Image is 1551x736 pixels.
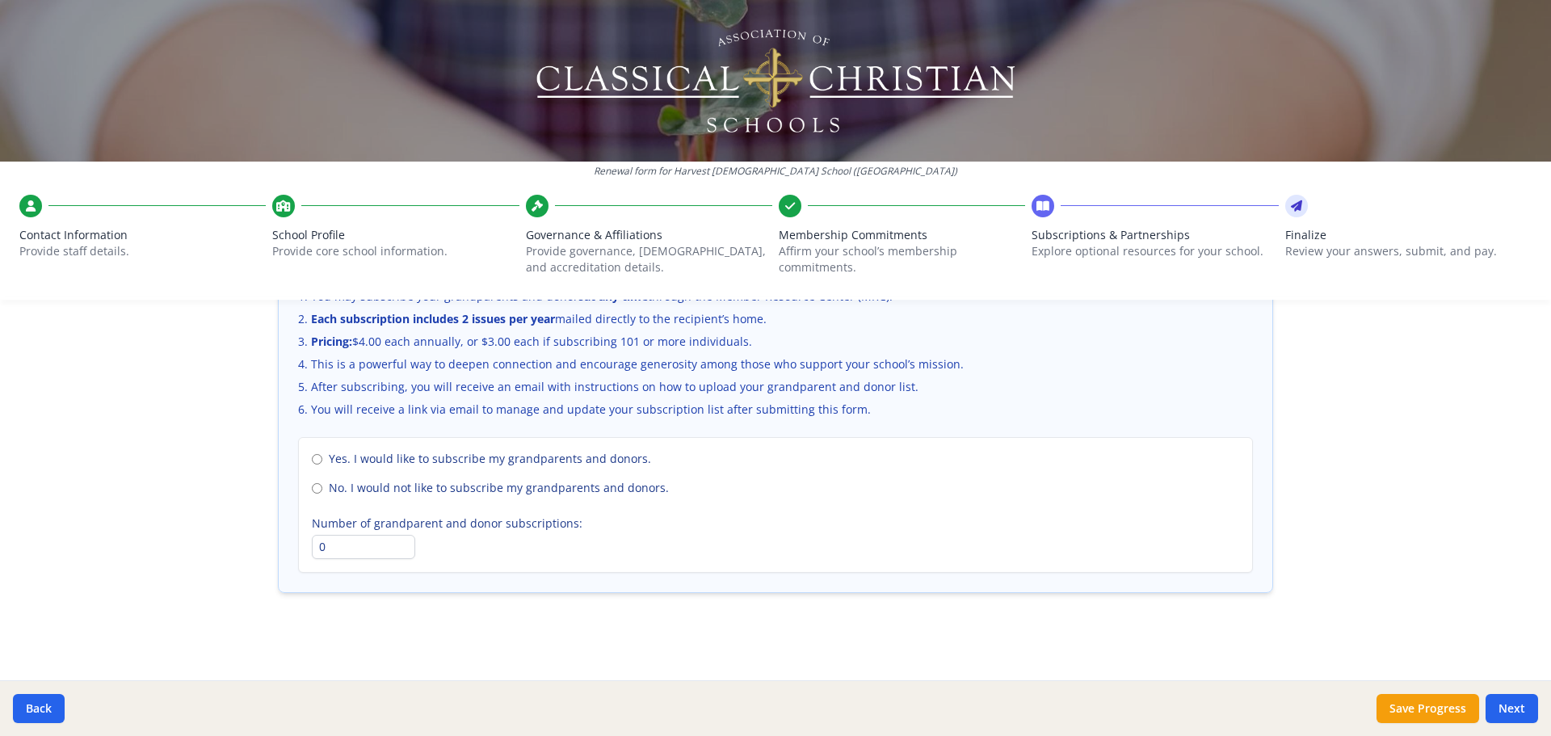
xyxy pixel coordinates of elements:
span: No. I would not like to subscribe my grandparents and donors. [329,480,669,496]
span: Contact Information [19,227,266,243]
span: Subscriptions & Partnerships [1032,227,1278,243]
button: Next [1486,694,1538,723]
span: Yes. I would like to subscribe my grandparents and donors. [329,451,651,467]
span: Governance & Affiliations [526,227,772,243]
p: Explore optional resources for your school. [1032,243,1278,259]
p: Affirm your school’s membership commitments. [779,243,1025,275]
label: Number of grandparent and donor subscriptions: [312,515,1239,532]
li: You will receive a link via email to manage and update your subscription list after submitting th... [298,402,1253,418]
input: Yes. I would like to subscribe my grandparents and donors. [312,454,322,465]
span: Membership Commitments [779,227,1025,243]
li: This is a powerful way to deepen connection and encourage generosity among those who support your... [298,356,1253,372]
span: School Profile [272,227,519,243]
li: After subscribing, you will receive an email with instructions on how to upload your grandparent ... [298,379,1253,395]
button: Save Progress [1377,694,1479,723]
img: Logo [534,24,1018,137]
p: Provide staff details. [19,243,266,259]
button: Back [13,694,65,723]
p: Review your answers, submit, and pay. [1285,243,1532,259]
strong: Pricing: [311,334,352,349]
p: Provide core school information. [272,243,519,259]
li: mailed directly to the recipient’s home. [298,311,1253,327]
input: No. I would not like to subscribe my grandparents and donors. [312,483,322,494]
span: Finalize [1285,227,1532,243]
p: Provide governance, [DEMOGRAPHIC_DATA], and accreditation details. [526,243,772,275]
li: $4.00 each annually, or $3.00 each if subscribing 101 or more individuals. [298,334,1253,350]
strong: Each subscription includes 2 issues per year [311,311,555,326]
